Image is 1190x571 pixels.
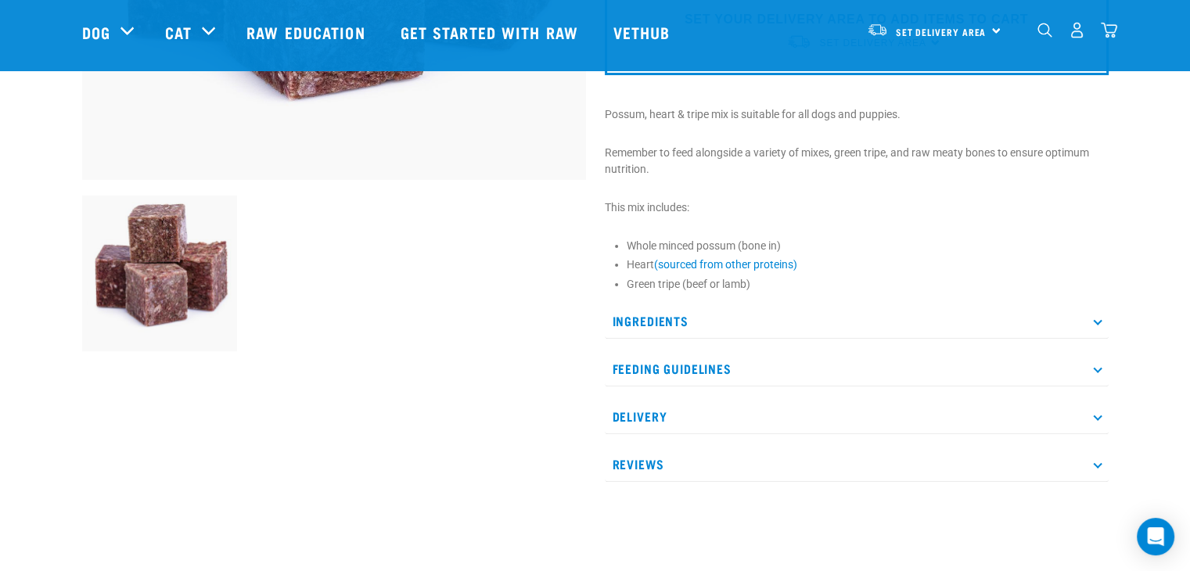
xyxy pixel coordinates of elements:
a: (sourced from other proteins) [654,258,797,271]
a: Get started with Raw [385,1,598,63]
p: Possum, heart & tripe mix is suitable for all dogs and puppies. [605,106,1109,123]
p: Remember to feed alongside a variety of mixes, green tripe, and raw meaty bones to ensure optimum... [605,145,1109,178]
p: Ingredients [605,303,1109,339]
p: This mix includes: [605,199,1109,216]
li: Whole minced possum (bone in) [627,238,1109,254]
img: home-icon-1@2x.png [1037,23,1052,38]
img: home-icon@2x.png [1101,22,1117,38]
img: user.png [1069,22,1085,38]
div: Open Intercom Messenger [1137,518,1174,555]
p: Feeding Guidelines [605,351,1109,386]
a: Cat [165,20,192,44]
a: Vethub [598,1,690,63]
li: Green tripe (beef or lamb) [627,276,1109,293]
a: Raw Education [231,1,384,63]
img: van-moving.png [867,23,888,37]
li: Heart [627,257,1109,273]
p: Reviews [605,447,1109,482]
span: Set Delivery Area [896,29,987,34]
a: Dog [82,20,110,44]
img: 1067 Possum Heart Tripe Mix 01 [82,196,238,351]
p: Delivery [605,399,1109,434]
